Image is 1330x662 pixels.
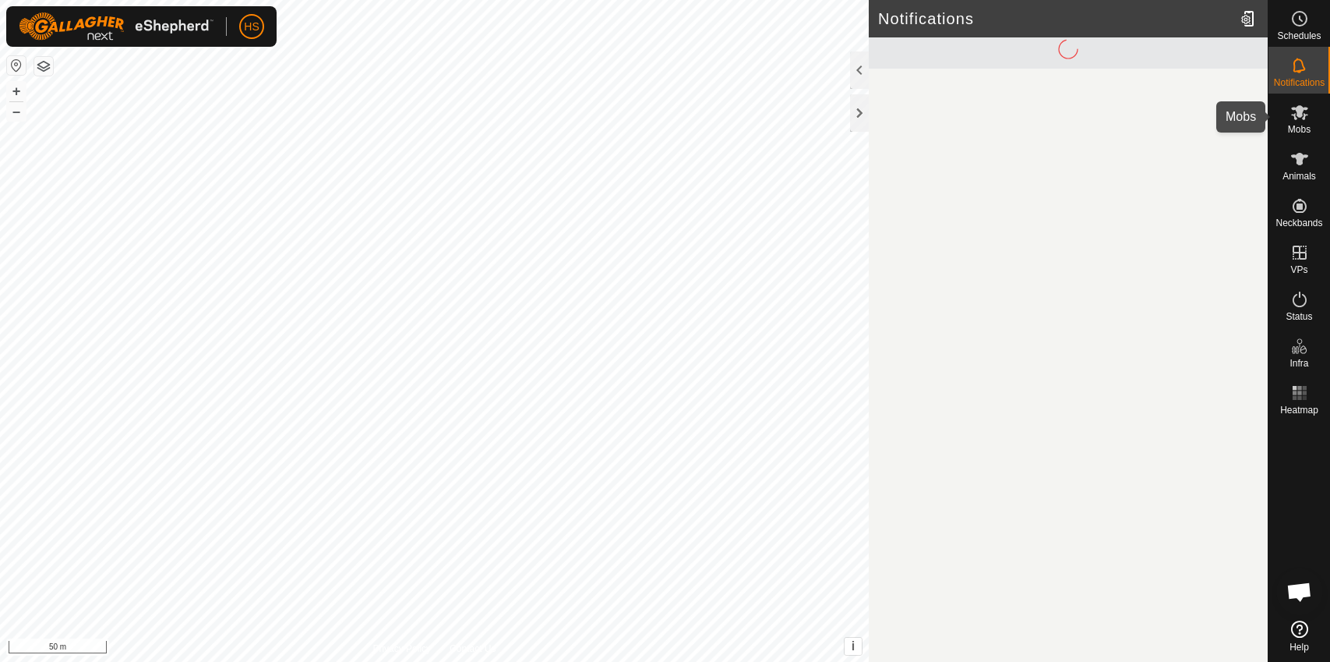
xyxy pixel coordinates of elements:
[1268,614,1330,658] a: Help
[1290,265,1307,274] span: VPs
[1280,405,1318,415] span: Heatmap
[1289,643,1309,652] span: Help
[372,642,431,656] a: Privacy Policy
[1289,359,1308,368] span: Infra
[7,56,26,75] button: Reset Map
[450,642,496,656] a: Contact Us
[878,9,1234,28] h2: Notifications
[19,12,213,41] img: Gallagher Logo
[244,19,259,35] span: HS
[1282,172,1316,181] span: Animals
[1277,31,1321,41] span: Schedules
[7,82,26,101] button: +
[1288,125,1311,134] span: Mobs
[1274,78,1325,87] span: Notifications
[34,57,53,76] button: Map Layers
[1286,312,1312,321] span: Status
[852,639,855,653] span: i
[1276,568,1323,615] a: Open chat
[845,638,862,655] button: i
[1275,218,1322,228] span: Neckbands
[7,102,26,121] button: –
